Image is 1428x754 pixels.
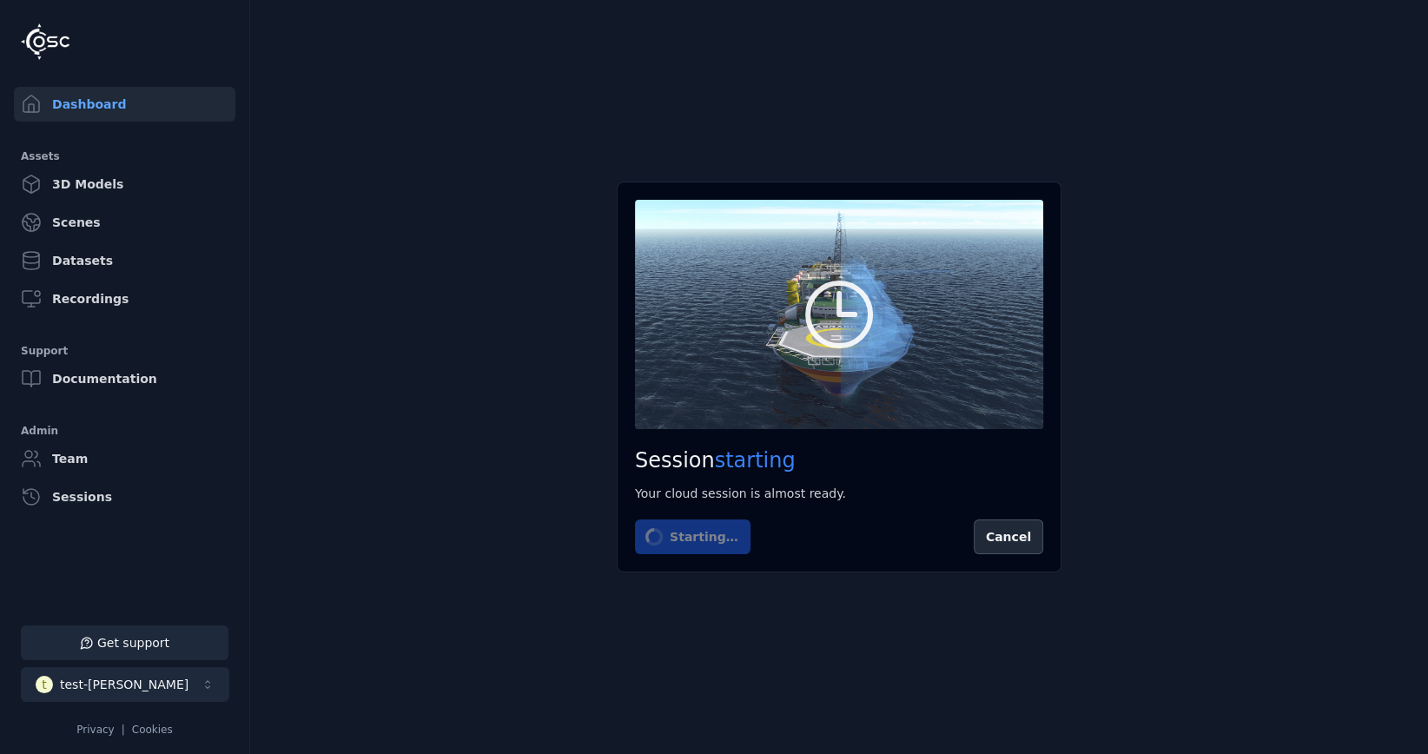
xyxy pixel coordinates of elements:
[60,676,188,693] div: test-[PERSON_NAME]
[635,519,750,554] button: Starting…
[21,420,228,441] div: Admin
[14,441,235,476] a: Team
[715,448,796,473] span: starting
[21,667,229,702] button: Select a workspace
[14,87,235,122] a: Dashboard
[974,519,1043,554] button: Cancel
[635,446,1043,474] h2: Session
[21,341,228,361] div: Support
[132,724,173,736] a: Cookies
[14,205,235,240] a: Scenes
[76,724,114,736] a: Privacy
[21,146,228,167] div: Assets
[14,480,235,514] a: Sessions
[14,243,235,278] a: Datasets
[21,23,69,60] img: Logo
[21,625,228,660] button: Get support
[635,485,1043,502] div: Your cloud session is almost ready.
[36,676,53,693] div: t
[14,281,235,316] a: Recordings
[122,724,125,736] span: |
[14,167,235,202] a: 3D Models
[14,361,235,396] a: Documentation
